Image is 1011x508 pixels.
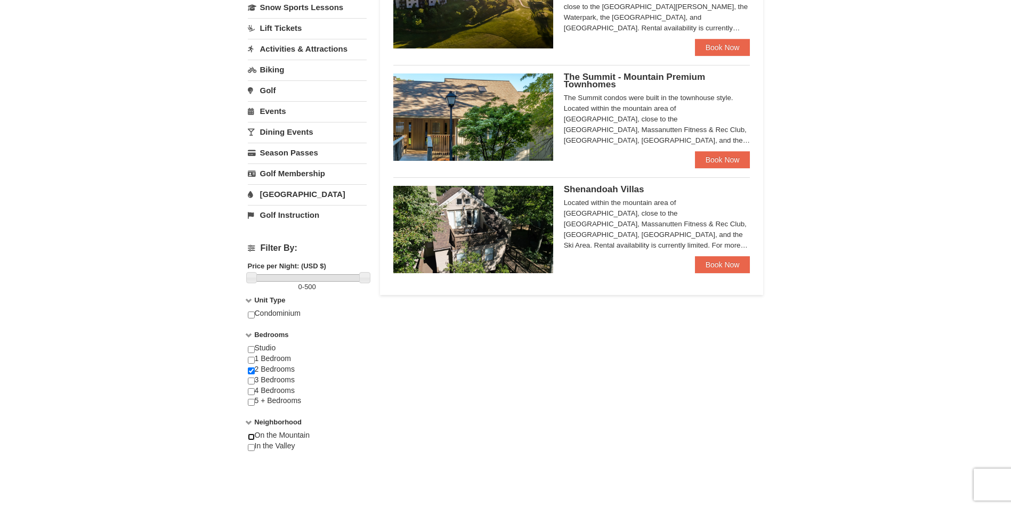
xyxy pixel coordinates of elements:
div: Studio 1 Bedroom 2 Bedrooms 3 Bedrooms 4 Bedrooms 5 + Bedrooms [248,343,367,417]
a: Activities & Attractions [248,39,367,59]
h4: Filter By: [248,243,367,253]
a: Book Now [695,256,750,273]
a: [GEOGRAPHIC_DATA] [248,184,367,204]
a: Golf [248,80,367,100]
span: The Summit - Mountain Premium Townhomes [564,72,705,89]
a: Golf Membership [248,163,367,183]
strong: Neighborhood [254,418,302,426]
div: Located within the mountain area of [GEOGRAPHIC_DATA], close to the [GEOGRAPHIC_DATA], Massanutte... [564,198,750,251]
a: Events [248,101,367,121]
img: 19219034-1-0eee7e00.jpg [393,73,553,161]
a: Dining Events [248,122,367,142]
strong: Price per Night: (USD $) [248,262,326,270]
strong: Bedrooms [254,331,288,339]
label: - [248,282,367,292]
span: 0 [298,283,302,291]
a: Lift Tickets [248,18,367,38]
div: The Summit condos were built in the townhouse style. Located within the mountain area of [GEOGRAP... [564,93,750,146]
div: On the Mountain In the Valley [248,430,367,462]
img: 19219019-2-e70bf45f.jpg [393,186,553,273]
a: Season Passes [248,143,367,162]
a: Biking [248,60,367,79]
a: Golf Instruction [248,205,367,225]
span: 500 [304,283,316,291]
div: Condominium [248,308,367,330]
a: Book Now [695,151,750,168]
a: Book Now [695,39,750,56]
strong: Unit Type [254,296,285,304]
span: Shenandoah Villas [564,184,644,194]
